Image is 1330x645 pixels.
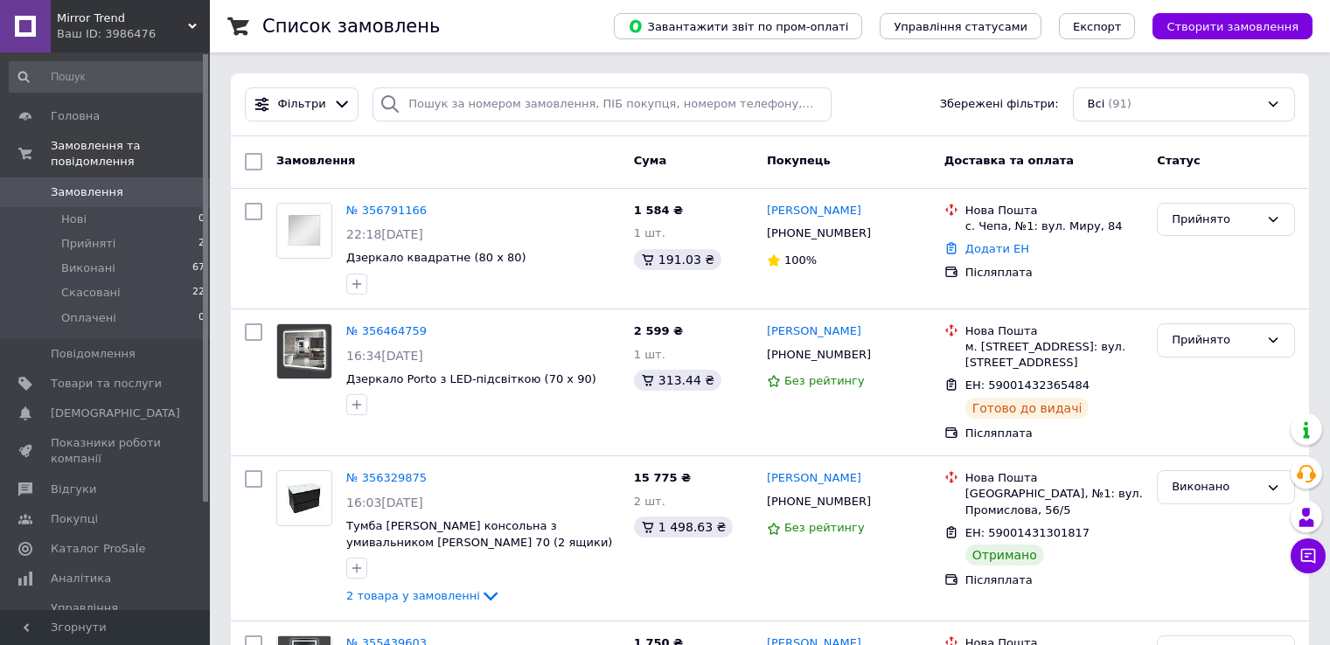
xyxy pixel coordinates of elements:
span: Аналітика [51,571,111,586]
span: Доставка та оплата [944,154,1074,167]
span: Відгуки [51,482,96,497]
div: Готово до видачі [965,398,1090,419]
span: (91) [1108,97,1132,110]
span: Каталог ProSale [51,541,145,557]
span: Управління сайтом [51,600,162,632]
input: Пошук [9,61,206,93]
span: Замовлення [51,184,123,200]
span: Без рейтингу [784,521,865,534]
span: Завантажити звіт по пром-оплаті [628,18,848,34]
span: Фільтри [278,96,326,113]
span: 100% [784,253,817,267]
span: Товари та послуги [51,376,162,392]
a: [PERSON_NAME] [767,470,861,487]
span: Управління статусами [894,20,1027,33]
span: Створити замовлення [1166,20,1299,33]
button: Експорт [1059,13,1136,39]
a: Дзеркало Porto з LED-підсвіткою (70 х 90) [346,372,596,385]
span: ЕН: 59001432365484 [965,378,1090,392]
span: 1 шт. [634,348,665,361]
span: 22 [192,285,205,301]
span: Оплачені [61,310,116,326]
input: Пошук за номером замовлення, ПІБ покупця, номером телефону, Email, номером накладної [373,87,832,121]
a: № 356464759 [346,324,427,337]
div: Прийнято [1172,211,1259,229]
span: Прийняті [61,236,115,252]
span: 0 [198,310,205,326]
a: [PERSON_NAME] [767,323,861,340]
div: Прийнято [1172,331,1259,350]
span: Експорт [1073,20,1122,33]
span: 15 775 ₴ [634,471,691,484]
img: Фото товару [286,471,322,525]
span: Виконані [61,260,115,276]
span: Нові [61,212,87,227]
span: Замовлення та повідомлення [51,138,210,170]
span: Показники роботи компанії [51,435,162,467]
span: Замовлення [276,154,355,167]
span: Повідомлення [51,346,136,362]
button: Чат з покупцем [1291,538,1326,573]
div: 191.03 ₴ [634,249,721,270]
div: Післяплата [965,426,1143,441]
span: Збережені фільтри: [940,96,1059,113]
a: Додати ЕН [965,242,1029,255]
span: 2 599 ₴ [634,324,683,337]
span: Статус [1157,154,1201,167]
div: Нова Пошта [965,470,1143,486]
span: Без рейтингу [784,374,865,387]
span: 16:03[DATE] [346,496,423,510]
span: Скасовані [61,285,121,301]
div: [PHONE_NUMBER] [763,343,874,366]
a: № 356329875 [346,471,427,484]
div: [PHONE_NUMBER] [763,222,874,245]
img: Фото товару [286,204,322,258]
span: 1 584 ₴ [634,204,683,217]
div: Нова Пошта [965,323,1143,339]
button: Управління статусами [880,13,1041,39]
a: Фото товару [276,470,332,526]
a: Дзеркало квадратне (80 х 80) [346,251,526,264]
span: 67 [192,260,205,276]
span: 22:18[DATE] [346,227,423,241]
span: 2 [198,236,205,252]
span: Головна [51,108,100,124]
span: Cума [634,154,666,167]
div: Нова Пошта [965,203,1143,218]
h1: Список замовлень [262,16,440,37]
a: № 356791166 [346,204,427,217]
span: 2 товара у замовленні [346,589,480,602]
span: [DEMOGRAPHIC_DATA] [51,406,180,421]
span: Mirror Trend [57,10,188,26]
a: Тумба [PERSON_NAME] консольна з умивальником [PERSON_NAME] 70 (2 ящики) чорна [346,519,612,565]
span: Всі [1088,96,1105,113]
a: Фото товару [276,323,332,379]
span: Покупці [51,511,98,527]
span: 16:34[DATE] [346,349,423,363]
div: 313.44 ₴ [634,370,721,391]
img: Фото товару [277,324,331,378]
div: [PHONE_NUMBER] [763,490,874,513]
span: 2 шт. [634,495,665,508]
button: Завантажити звіт по пром-оплаті [614,13,862,39]
div: [GEOGRAPHIC_DATA], №1: вул. Промислова, 56/5 [965,486,1143,517]
a: 2 товара у замовленні [346,589,501,602]
a: Фото товару [276,203,332,259]
div: Післяплата [965,572,1143,588]
span: ЕН: 59001431301817 [965,526,1090,539]
a: Створити замовлення [1135,19,1313,32]
div: Виконано [1172,478,1259,496]
div: Отримано [965,544,1044,565]
button: Створити замовлення [1152,13,1313,39]
span: 0 [198,212,205,227]
span: Покупець [767,154,831,167]
div: Ваш ID: 3986476 [57,26,210,42]
div: с. Чепа, №1: вул. Миру, 84 [965,218,1143,234]
div: Післяплата [965,265,1143,281]
a: [PERSON_NAME] [767,203,861,219]
div: м. [STREET_ADDRESS]: вул. [STREET_ADDRESS] [965,339,1143,371]
div: 1 498.63 ₴ [634,517,734,537]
